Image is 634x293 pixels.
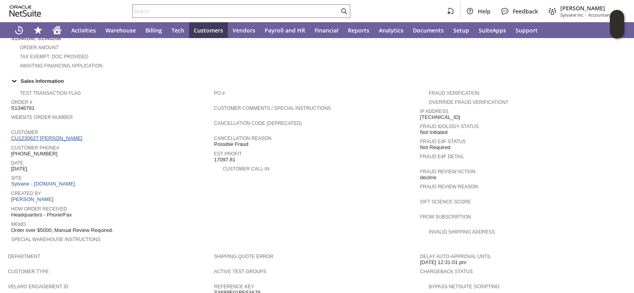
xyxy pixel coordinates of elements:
a: PO # [214,90,225,96]
span: Payroll and HR [265,27,305,34]
a: Customers [189,22,228,38]
a: Reports [343,22,374,38]
span: Documents [413,27,444,34]
a: Customer Call-in [223,166,269,172]
a: Active Test Groups [214,269,266,274]
span: S1346781 [11,105,34,111]
iframe: Click here to launch Oracle Guided Learning Help Panel [610,10,624,38]
span: Reports [348,27,369,34]
span: Warehouse [105,27,136,34]
span: Setup [453,27,469,34]
span: Customers [194,27,223,34]
svg: Home [52,25,62,35]
a: Payroll and HR [260,22,310,38]
a: Awaiting Financing Application [20,63,103,69]
a: Fraud Verification [429,90,479,96]
a: Bypass NetSuite Scripting [429,284,499,289]
a: From Subscription [420,214,471,220]
span: Activities [71,27,96,34]
a: Velaro Engagement ID [8,284,68,289]
a: Tax Exempt. Doc Provided [20,54,88,59]
span: 17097.81 [214,157,235,163]
span: - [585,12,586,18]
span: [DATE] [11,166,27,172]
span: Analytics [379,27,403,34]
a: Site [11,175,22,181]
a: Delay Auto-Approval Until [420,254,491,259]
span: Support [516,27,538,34]
a: Fraud Review Reason [420,184,478,190]
span: decline [420,174,436,181]
span: Headquarters - Phone/Fax [11,212,72,218]
a: Fraud Idology Status [420,124,479,129]
a: Tech [167,22,189,38]
a: Fraud E4F Detail [420,154,464,159]
a: Activities [67,22,101,38]
a: Setup [449,22,474,38]
span: [PHONE_NUMBER] [11,151,57,157]
a: Memo [11,222,26,227]
span: [PERSON_NAME] [560,4,620,12]
svg: Shortcuts [33,25,43,35]
span: SuiteApps [479,27,506,34]
a: Analytics [374,22,408,38]
a: Fraud E4F Status [420,139,466,144]
span: Financial [315,27,338,34]
a: Department [8,254,40,259]
a: Documents [408,22,449,38]
a: Reference Key [214,284,254,289]
td: Sales Information [8,76,626,86]
span: Vendors [233,27,255,34]
input: Search [133,6,339,16]
a: SuiteApps [474,22,511,38]
a: Test Transaction Flag [20,90,81,96]
div: Shortcuts [29,22,48,38]
a: Customer [11,130,38,135]
span: Feedback [513,8,538,15]
span: Billing [145,27,162,34]
a: Vendors [228,22,260,38]
a: Est Profit [214,151,242,157]
a: Order Amount [20,45,59,50]
span: Not Initiated [420,129,447,136]
a: Customer Phone# [11,145,59,151]
svg: Recent Records [14,25,24,35]
a: Recent Records [10,22,29,38]
span: S1346186, S1346268 [11,35,61,42]
a: Website Order Number [11,115,73,120]
span: Accountant (F1) [588,12,620,18]
a: Date [11,160,23,166]
a: Invalid Shipping Address [429,229,495,235]
span: Tech [172,27,184,34]
svg: Search [339,6,349,16]
a: Cancellation Code (deprecated) [214,121,302,126]
a: Shipping Quote Error [214,254,273,259]
div: Sales Information [8,76,623,86]
a: Override Fraud Verification? [429,100,508,105]
a: CU1230627 [PERSON_NAME] [11,135,84,141]
a: [PERSON_NAME] [11,196,55,202]
a: IP Address [420,109,449,114]
a: Fraud Review Action [420,169,475,174]
a: Chargeback Status [420,269,473,274]
a: Created By [11,191,41,196]
span: Help [478,8,491,15]
a: Billing [141,22,167,38]
span: [TECHNICAL_ID] [420,114,460,121]
a: Cancellation Reason [214,136,271,141]
span: Not Required [420,144,451,151]
a: Warehouse [101,22,141,38]
svg: logo [10,6,41,17]
span: Sylvane Inc [560,12,583,18]
a: Customer Comments / Special Instructions [214,105,331,111]
a: Support [511,22,542,38]
a: Sylvane - [DOMAIN_NAME] [11,181,77,187]
span: [DATE] 12:31:01 pm [420,259,466,266]
a: Order # [11,100,32,105]
a: Sift Science Score [420,199,471,205]
span: Possible Fraud [214,141,248,147]
a: Financial [310,22,343,38]
a: How Order Received [11,206,67,212]
a: Special Warehouse Instructions [11,237,100,242]
span: Oracle Guided Learning Widget. To move around, please hold and drag [610,25,624,39]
